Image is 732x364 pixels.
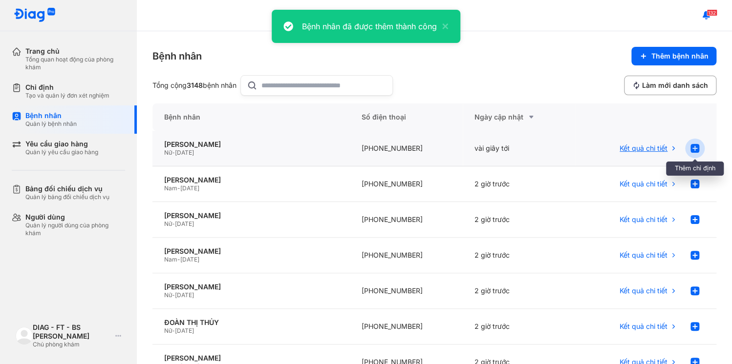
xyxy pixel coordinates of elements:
div: 2 giờ trước [463,202,576,238]
span: [DATE] [175,220,194,227]
span: 3148 [187,81,203,89]
span: [DATE] [180,184,199,192]
span: - [172,220,175,227]
div: Người dùng [25,213,125,222]
div: Chỉ định [25,83,109,92]
span: - [172,327,175,334]
div: Tạo và quản lý đơn xét nghiệm [25,92,109,100]
span: Kết quả chi tiết [620,251,667,260]
span: Kết quả chi tiết [620,180,667,188]
div: ĐOÀN THỊ THỦY [164,318,338,327]
div: Bệnh nhân [25,111,77,120]
span: [DATE] [175,327,194,334]
div: 2 giờ trước [463,238,576,273]
span: - [177,184,180,192]
div: 2 giờ trước [463,273,576,309]
div: DIAG - FT - BS [PERSON_NAME] [33,323,111,341]
div: 2 giờ trước [463,309,576,344]
span: - [172,291,175,299]
span: [DATE] [175,149,194,156]
span: Nữ [164,149,172,156]
div: Số điện thoại [350,103,463,131]
img: logo [14,8,56,23]
span: Nam [164,256,177,263]
div: [PHONE_NUMBER] [350,309,463,344]
span: Kết quả chi tiết [620,144,667,153]
div: Quản lý bảng đối chiếu dịch vụ [25,193,109,201]
div: [PHONE_NUMBER] [350,238,463,273]
div: [PERSON_NAME] [164,283,338,291]
div: Yêu cầu giao hàng [25,140,98,148]
div: Chủ phòng khám [33,341,111,348]
span: Làm mới danh sách [642,81,708,90]
button: close [437,20,449,32]
div: Ngày cập nhật [474,111,564,123]
span: Nam [164,184,177,192]
div: [PERSON_NAME] [164,140,338,149]
div: Bệnh nhân [152,103,350,131]
div: Tổng quan hoạt động của phòng khám [25,56,125,71]
div: [PERSON_NAME] [164,247,338,256]
div: Quản lý bệnh nhân [25,120,77,128]
div: Quản lý người dùng của phòng khám [25,222,125,237]
img: logo [16,327,33,344]
span: Nữ [164,220,172,227]
span: Thêm bệnh nhân [651,52,709,61]
span: - [172,149,175,156]
span: [DATE] [175,291,194,299]
span: 132 [707,9,717,16]
span: Kết quả chi tiết [620,215,667,224]
div: Bệnh nhân đã được thêm thành công [302,20,437,32]
div: [PERSON_NAME] [164,176,338,184]
div: [PHONE_NUMBER] [350,131,463,166]
div: [PERSON_NAME] [164,211,338,220]
button: Làm mới danh sách [624,76,716,95]
div: vài giây tới [463,131,576,166]
span: [DATE] [180,256,199,263]
div: 2 giờ trước [463,166,576,202]
span: - [177,256,180,263]
span: Nữ [164,327,172,334]
button: Thêm bệnh nhân [631,47,716,65]
div: Bảng đối chiếu dịch vụ [25,184,109,193]
div: [PERSON_NAME] [164,354,338,363]
span: Nữ [164,291,172,299]
div: [PHONE_NUMBER] [350,202,463,238]
span: Kết quả chi tiết [620,322,667,331]
div: Quản lý yêu cầu giao hàng [25,148,98,156]
div: [PHONE_NUMBER] [350,166,463,202]
span: Kết quả chi tiết [620,286,667,295]
div: Bệnh nhân [152,49,202,63]
div: Tổng cộng bệnh nhân [152,81,237,90]
div: [PHONE_NUMBER] [350,273,463,309]
div: Trang chủ [25,47,125,56]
